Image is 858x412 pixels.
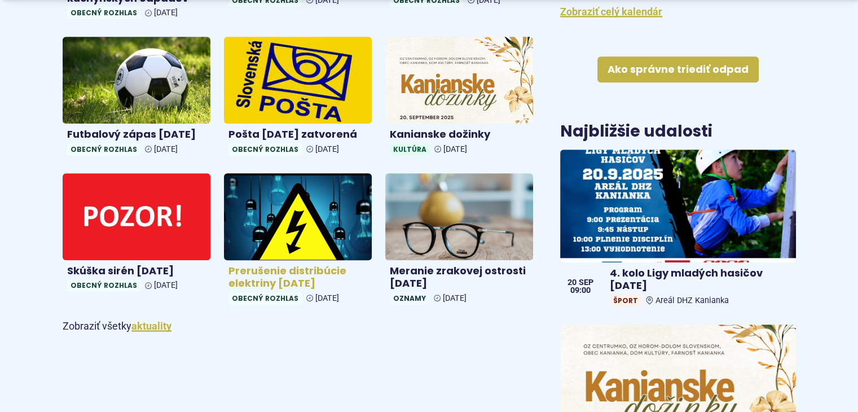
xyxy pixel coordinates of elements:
[63,173,210,296] a: Skúška sirén [DATE] Obecný rozhlas [DATE]
[224,173,372,309] a: Prerušenie distribúcie elektriny [DATE] Obecný rozhlas [DATE]
[390,292,429,304] span: Oznamy
[63,318,534,335] p: Zobraziť všetky
[560,150,795,311] a: 4. kolo Ligy mladých hasičov [DATE] ŠportAreál DHZ Kanianka 20 sep 09:00
[560,123,712,141] h3: Najbližšie udalosti
[67,128,206,141] h4: Futbalový zápas [DATE]
[228,143,302,155] span: Obecný rozhlas
[154,8,178,17] span: [DATE]
[610,295,641,306] span: Šport
[390,265,529,290] h4: Meranie zrakovej ostrosti [DATE]
[224,37,372,159] a: Pošta [DATE] zatvorená Obecný rozhlas [DATE]
[390,128,529,141] h4: Kanianske dožinky
[610,267,791,292] h4: 4. kolo Ligy mladých hasičov [DATE]
[567,279,577,287] span: 20
[385,173,533,309] a: Meranie zrakovej ostrosti [DATE] Oznamy [DATE]
[579,279,593,287] span: sep
[63,37,210,159] a: Futbalový zápas [DATE] Obecný rozhlas [DATE]
[315,144,339,154] span: [DATE]
[228,292,302,304] span: Obecný rozhlas
[67,7,140,19] span: Obecný rozhlas
[443,144,467,154] span: [DATE]
[443,293,467,303] span: [DATE]
[560,6,662,17] a: Zobraziť celý kalendár
[385,37,533,159] a: Kanianske dožinky Kultúra [DATE]
[390,143,430,155] span: Kultúra
[315,293,339,303] span: [DATE]
[597,56,759,82] a: Ako správne triediť odpad
[131,320,171,332] a: Zobraziť všetky aktuality
[567,287,593,295] span: 09:00
[228,128,367,141] h4: Pošta [DATE] zatvorená
[67,143,140,155] span: Obecný rozhlas
[154,144,178,154] span: [DATE]
[228,265,367,290] h4: Prerušenie distribúcie elektriny [DATE]
[154,280,178,290] span: [DATE]
[67,279,140,291] span: Obecný rozhlas
[67,265,206,278] h4: Skúška sirén [DATE]
[655,296,729,305] span: Areál DHZ Kanianka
